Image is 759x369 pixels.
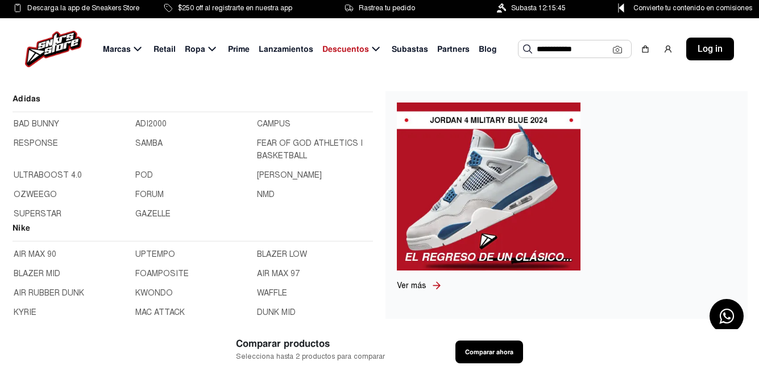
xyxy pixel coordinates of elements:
span: $250 off al registrarte en nuestra app [178,2,292,14]
span: Subasta 12:15:45 [511,2,566,14]
a: CAMPUS [257,118,372,130]
span: Selecciona hasta 2 productos para comparar [236,351,385,362]
a: WAFFLE [257,287,372,300]
span: Log in [698,42,723,56]
span: Rastrea tu pedido [359,2,415,14]
span: Prime [228,43,250,55]
a: BAD BUNNY [14,118,128,130]
a: GAZELLE [135,208,250,220]
button: Comparar ahora [455,341,523,363]
img: user [663,44,673,54]
span: Comparar productos [236,337,385,351]
h2: Adidas [13,92,373,112]
a: AIR MAX 97 [257,268,372,280]
span: Ver más [397,281,426,290]
a: UPTEMPO [135,248,250,261]
img: shopping [641,44,650,54]
span: Marcas [103,43,131,55]
a: AIR RUBBER DUNK [14,287,128,300]
img: Control Point Icon [614,3,628,13]
a: KWONDO [135,287,250,300]
span: Lanzamientos [259,43,313,55]
a: DUNK MID [257,306,372,319]
span: Descuentos [322,43,369,55]
span: Descarga la app de Sneakers Store [27,2,139,14]
span: Convierte tu contenido en comisiones [633,2,752,14]
a: ADI2000 [135,118,250,130]
a: SUPERSTAR [14,208,128,220]
a: KYRIE [14,306,128,319]
a: FORUM [135,188,250,201]
a: ULTRABOOST 4.0 [14,169,128,182]
a: SAMBA [135,137,250,162]
a: MAC ATTACK [135,306,250,319]
a: BLAZER MID [14,268,128,280]
a: AIR MAX 90 [14,248,128,261]
a: NMD [257,188,372,201]
span: Retail [154,43,176,55]
img: Cámara [613,45,622,54]
a: RESPONSE [14,137,128,162]
span: Subastas [392,43,428,55]
a: FOAMPOSITE [135,268,250,280]
img: Buscar [523,44,532,54]
span: Blog [479,43,497,55]
a: Ver más [397,280,431,292]
span: Ropa [185,43,205,55]
a: POD [135,169,250,182]
a: OZWEEGO [14,188,128,201]
a: BLAZER LOW [257,248,372,261]
h2: Nike [13,222,373,241]
a: [PERSON_NAME] [257,169,372,182]
span: Partners [437,43,470,55]
a: FEAR OF GOD ATHLETICS I BASKETBALL [257,137,372,162]
img: logo [25,31,82,67]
